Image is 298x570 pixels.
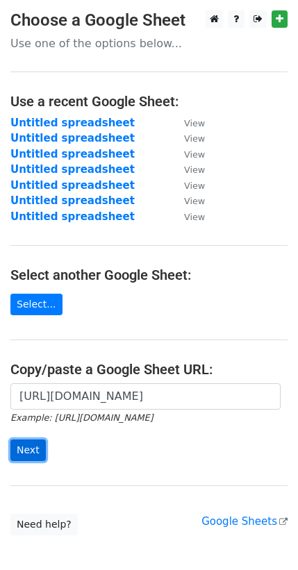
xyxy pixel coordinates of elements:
[10,194,135,207] a: Untitled spreadsheet
[10,10,288,31] h3: Choose a Google Sheet
[10,514,78,535] a: Need help?
[10,439,46,461] input: Next
[10,93,288,110] h4: Use a recent Google Sheet:
[10,163,135,176] a: Untitled spreadsheet
[10,294,63,315] a: Select...
[184,149,205,160] small: View
[170,210,205,223] a: View
[170,179,205,192] a: View
[170,132,205,144] a: View
[10,412,153,423] small: Example: [URL][DOMAIN_NAME]
[170,148,205,160] a: View
[184,181,205,191] small: View
[184,133,205,144] small: View
[10,117,135,129] a: Untitled spreadsheet
[10,383,281,410] input: Paste your Google Sheet URL here
[229,503,298,570] iframe: Chat Widget
[184,196,205,206] small: View
[10,267,288,283] h4: Select another Google Sheet:
[170,117,205,129] a: View
[10,179,135,192] a: Untitled spreadsheet
[170,194,205,207] a: View
[184,165,205,175] small: View
[170,163,205,176] a: View
[184,118,205,128] small: View
[10,361,288,378] h4: Copy/paste a Google Sheet URL:
[10,210,135,223] a: Untitled spreadsheet
[10,36,288,51] p: Use one of the options below...
[184,212,205,222] small: View
[10,148,135,160] a: Untitled spreadsheet
[10,132,135,144] a: Untitled spreadsheet
[201,515,288,528] a: Google Sheets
